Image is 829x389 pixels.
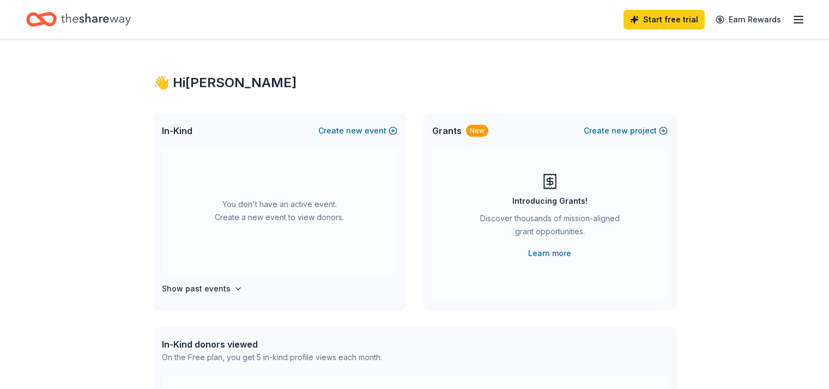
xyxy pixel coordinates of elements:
[612,124,628,137] span: new
[432,124,462,137] span: Grants
[318,124,397,137] button: Createnewevent
[162,338,382,351] div: In-Kind donors viewed
[346,124,362,137] span: new
[162,282,231,295] h4: Show past events
[528,247,571,260] a: Learn more
[153,74,676,92] div: 👋 Hi [PERSON_NAME]
[584,124,668,137] button: Createnewproject
[162,124,192,137] span: In-Kind
[476,212,624,242] div: Discover thousands of mission-aligned grant opportunities.
[26,7,131,32] a: Home
[162,351,382,364] div: On the Free plan, you get 5 in-kind profile views each month.
[466,125,488,137] div: New
[512,194,588,208] div: Introducing Grants!
[709,10,788,29] a: Earn Rewards
[162,148,397,273] div: You don't have an active event. Create a new event to view donors.
[624,10,705,29] a: Start free trial
[162,282,243,295] button: Show past events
